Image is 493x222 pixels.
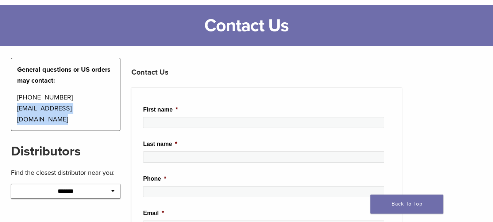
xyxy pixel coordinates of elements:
[17,92,114,125] p: [PHONE_NUMBER] [EMAIL_ADDRESS][DOMAIN_NAME]
[131,64,402,81] h3: Contact Us
[11,143,120,160] h2: Distributors
[370,195,443,214] a: Back To Top
[143,140,177,148] label: Last name
[143,106,178,114] label: First name
[11,167,120,178] p: Find the closest distributor near you:
[143,210,164,217] label: Email
[17,65,111,84] strong: General questions or US orders may contact:
[143,175,166,183] label: Phone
